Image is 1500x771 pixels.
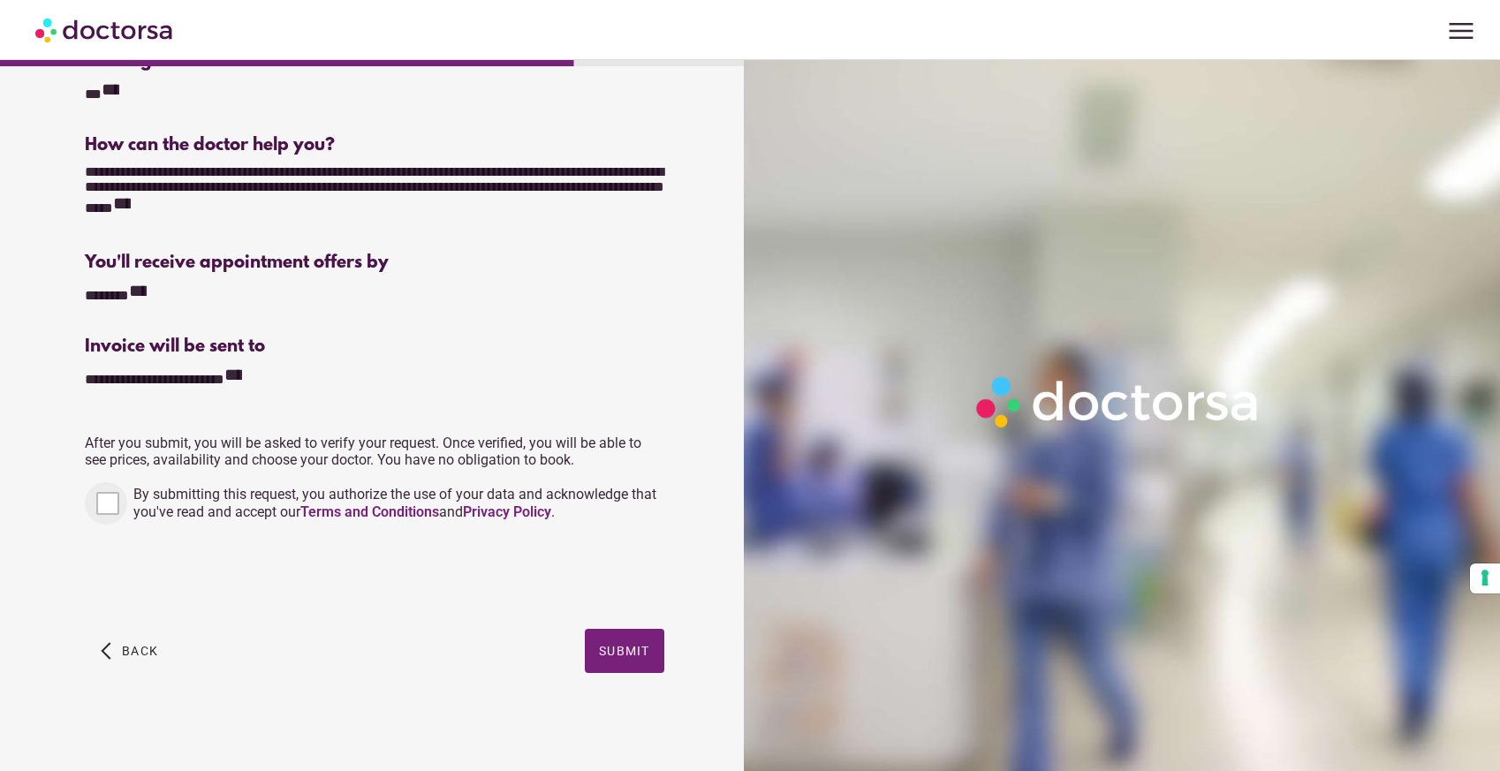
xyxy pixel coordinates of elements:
span: Back [122,644,158,658]
a: Privacy Policy [463,503,551,520]
div: You'll receive appointment offers by [85,253,664,273]
button: Your consent preferences for tracking technologies [1470,563,1500,593]
img: Logo-Doctorsa-trans-White-partial-flat.png [968,368,1269,435]
button: arrow_back_ios Back [94,629,165,673]
button: Submit [585,629,664,673]
iframe: reCAPTCHA [85,542,353,611]
a: Terms and Conditions [300,503,439,520]
div: Invoice will be sent to [85,336,664,357]
p: After you submit, you will be asked to verify your request. Once verified, you will be able to se... [85,435,664,468]
span: menu [1444,14,1478,48]
div: How can the doctor help you? [85,135,664,155]
img: Doctorsa.com [35,10,175,49]
span: By submitting this request, you authorize the use of your data and acknowledge that you've read a... [133,486,656,520]
span: Submit [599,644,650,658]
